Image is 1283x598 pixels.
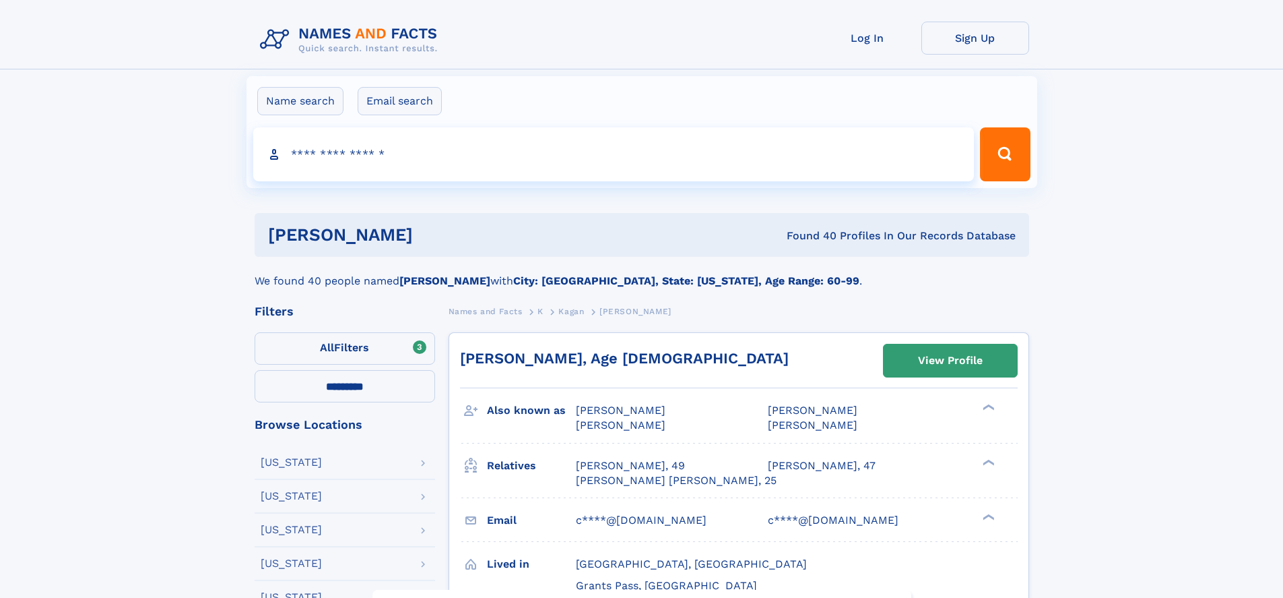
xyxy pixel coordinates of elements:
[980,127,1030,181] button: Search Button
[576,458,685,473] a: [PERSON_NAME], 49
[768,458,876,473] a: [PERSON_NAME], 47
[558,303,584,320] a: Kagan
[253,127,975,181] input: search input
[399,274,490,287] b: [PERSON_NAME]
[884,345,1017,377] a: View Profile
[576,404,665,417] span: [PERSON_NAME]
[268,227,600,243] h1: [PERSON_NAME]
[460,350,789,367] a: [PERSON_NAME], Age [DEMOGRAPHIC_DATA]
[261,457,322,468] div: [US_STATE]
[257,87,343,115] label: Name search
[449,303,523,320] a: Names and Facts
[918,345,983,376] div: View Profile
[599,229,1016,243] div: Found 40 Profiles In Our Records Database
[255,22,449,58] img: Logo Names and Facts
[487,553,576,576] h3: Lived in
[576,558,807,570] span: [GEOGRAPHIC_DATA], [GEOGRAPHIC_DATA]
[576,473,777,488] a: [PERSON_NAME] [PERSON_NAME], 25
[979,458,995,467] div: ❯
[255,257,1029,289] div: We found 40 people named with .
[768,404,857,417] span: [PERSON_NAME]
[768,419,857,431] span: [PERSON_NAME]
[576,419,665,431] span: [PERSON_NAME]
[261,491,322,502] div: [US_STATE]
[358,87,442,115] label: Email search
[261,558,322,569] div: [US_STATE]
[979,512,995,521] div: ❯
[487,509,576,532] h3: Email
[979,403,995,412] div: ❯
[255,305,435,318] div: Filters
[558,307,584,316] span: Kagan
[814,22,921,55] a: Log In
[513,274,859,287] b: City: [GEOGRAPHIC_DATA], State: [US_STATE], Age Range: 60-99
[487,454,576,477] h3: Relatives
[599,307,671,316] span: [PERSON_NAME]
[537,307,544,316] span: K
[576,579,757,592] span: Grants Pass, [GEOGRAPHIC_DATA]
[487,399,576,422] h3: Also known as
[261,525,322,535] div: [US_STATE]
[255,332,435,365] label: Filters
[255,419,435,431] div: Browse Locations
[537,303,544,320] a: K
[921,22,1029,55] a: Sign Up
[320,341,334,354] span: All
